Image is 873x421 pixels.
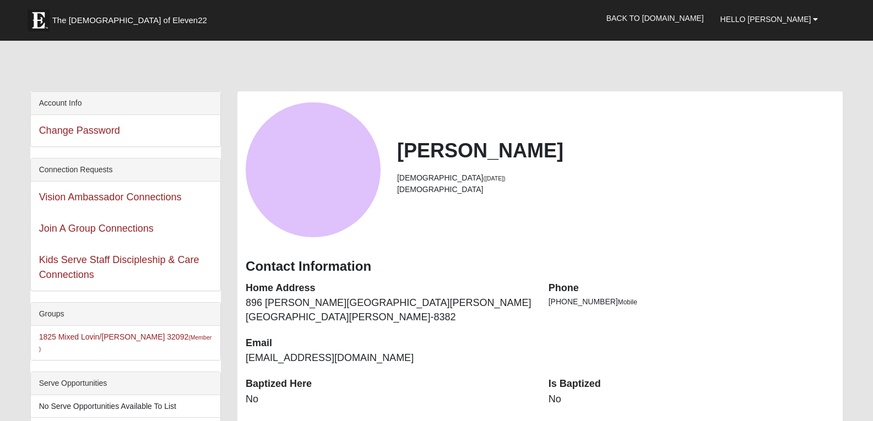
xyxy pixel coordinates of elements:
[246,336,532,351] dt: Email
[549,377,835,391] dt: Is Baptized
[712,6,827,33] a: Hello [PERSON_NAME]
[31,92,220,115] div: Account Info
[484,175,506,182] small: ([DATE])
[31,395,220,418] li: No Serve Opportunities Available To List
[397,139,834,162] h2: [PERSON_NAME]
[549,281,835,296] dt: Phone
[618,298,637,306] span: Mobile
[598,4,712,32] a: Back to [DOMAIN_NAME]
[246,259,834,275] h3: Contact Information
[39,254,199,280] a: Kids Serve Staff Discipleship & Care Connections
[31,372,220,395] div: Serve Opportunities
[397,172,834,184] li: [DEMOGRAPHIC_DATA]
[246,102,381,237] a: View Fullsize Photo
[246,392,532,407] dd: No
[31,303,220,326] div: Groups
[397,184,834,195] li: [DEMOGRAPHIC_DATA]
[246,377,532,391] dt: Baptized Here
[549,296,835,308] li: [PHONE_NUMBER]
[39,192,182,203] a: Vision Ambassador Connections
[31,158,220,182] div: Connection Requests
[39,332,212,353] a: 1825 Mixed Lovin/[PERSON_NAME] 32092(Member )
[246,351,532,365] dd: [EMAIL_ADDRESS][DOMAIN_NAME]
[52,15,207,26] span: The [DEMOGRAPHIC_DATA] of Eleven22
[720,15,811,24] span: Hello [PERSON_NAME]
[28,9,50,31] img: Eleven22 logo
[246,296,532,324] dd: 896 [PERSON_NAME][GEOGRAPHIC_DATA][PERSON_NAME] [GEOGRAPHIC_DATA][PERSON_NAME]-8382
[39,223,154,234] a: Join A Group Connections
[22,4,242,31] a: The [DEMOGRAPHIC_DATA] of Eleven22
[246,281,532,296] dt: Home Address
[39,125,120,136] a: Change Password
[549,392,835,407] dd: No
